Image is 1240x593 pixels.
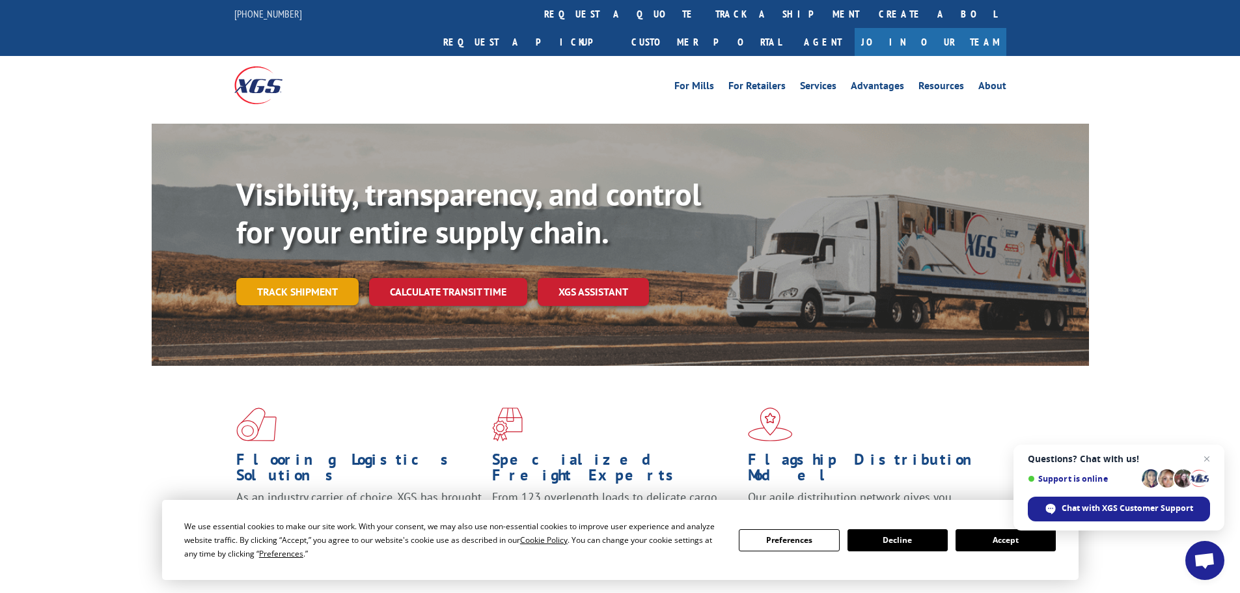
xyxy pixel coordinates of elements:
p: From 123 overlength loads to delicate cargo, our experienced staff knows the best way to move you... [492,490,738,547]
a: Services [800,81,836,95]
a: Track shipment [236,278,359,305]
span: Support is online [1028,474,1137,484]
span: Questions? Chat with us! [1028,454,1210,464]
img: xgs-icon-flagship-distribution-model-red [748,407,793,441]
span: Cookie Policy [520,534,568,545]
div: Chat with XGS Customer Support [1028,497,1210,521]
h1: Flooring Logistics Solutions [236,452,482,490]
img: xgs-icon-focused-on-flooring-red [492,407,523,441]
a: Resources [918,81,964,95]
a: Advantages [851,81,904,95]
a: Request a pickup [434,28,622,56]
a: Join Our Team [855,28,1006,56]
a: About [978,81,1006,95]
button: Accept [956,529,1056,551]
a: Agent [791,28,855,56]
div: We use essential cookies to make our site work. With your consent, we may also use non-essential ... [184,519,723,560]
span: Our agile distribution network gives you nationwide inventory management on demand. [748,490,987,520]
span: Chat with XGS Customer Support [1062,503,1193,514]
div: Cookie Consent Prompt [162,500,1079,580]
button: Preferences [739,529,839,551]
button: Decline [847,529,948,551]
a: Calculate transit time [369,278,527,306]
div: Open chat [1185,541,1224,580]
h1: Flagship Distribution Model [748,452,994,490]
b: Visibility, transparency, and control for your entire supply chain. [236,174,701,252]
span: Close chat [1199,451,1215,467]
img: xgs-icon-total-supply-chain-intelligence-red [236,407,277,441]
span: As an industry carrier of choice, XGS has brought innovation and dedication to flooring logistics... [236,490,482,536]
a: For Retailers [728,81,786,95]
h1: Specialized Freight Experts [492,452,738,490]
a: [PHONE_NUMBER] [234,7,302,20]
a: For Mills [674,81,714,95]
a: Customer Portal [622,28,791,56]
span: Preferences [259,548,303,559]
a: XGS ASSISTANT [538,278,649,306]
